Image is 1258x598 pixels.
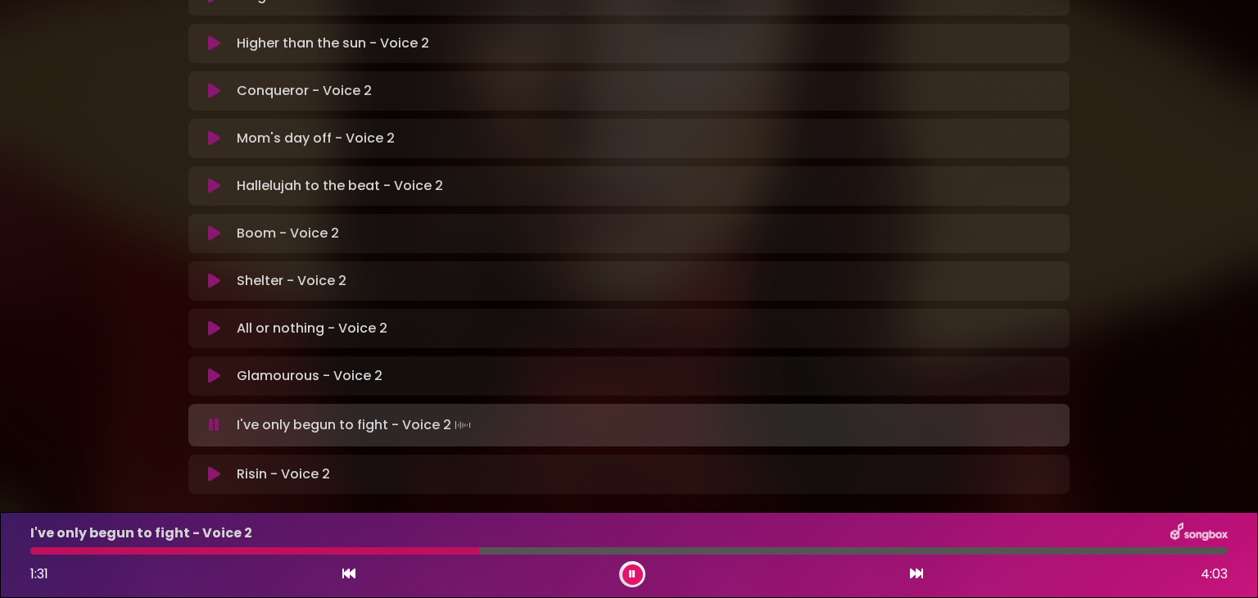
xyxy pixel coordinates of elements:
p: I've only begun to fight - Voice 2 [237,414,474,437]
p: Boom - Voice 2 [237,224,339,243]
img: songbox-logo-white.png [1170,523,1228,544]
img: waveform4.gif [451,414,474,437]
p: Hallelujah to the beat - Voice 2 [237,176,443,196]
p: Conqueror - Voice 2 [237,81,372,101]
p: All or nothing - Voice 2 [237,319,387,338]
p: Mom's day off - Voice 2 [237,129,395,148]
p: Shelter - Voice 2 [237,271,346,291]
p: I've only begun to fight - Voice 2 [30,523,252,543]
p: Risin - Voice 2 [237,464,330,484]
p: Glamourous - Voice 2 [237,366,382,386]
p: Higher than the sun - Voice 2 [237,34,429,53]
